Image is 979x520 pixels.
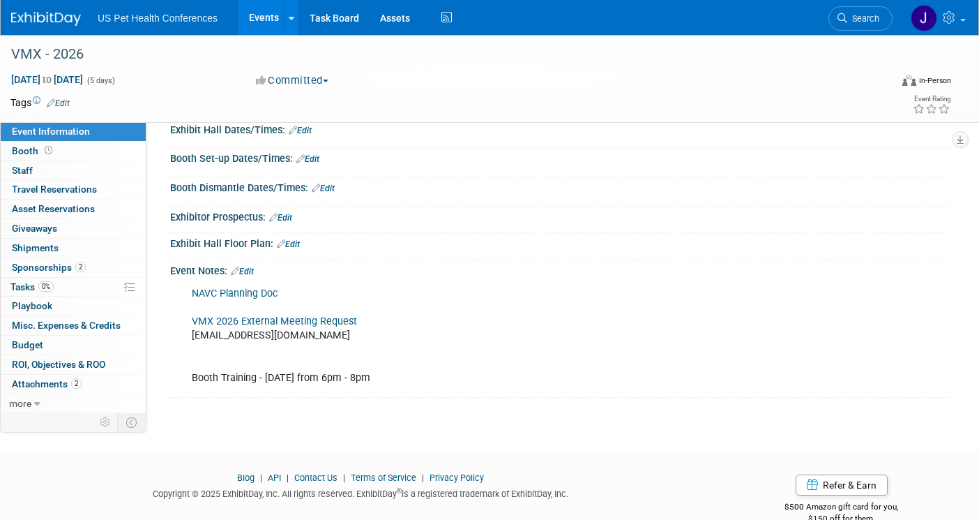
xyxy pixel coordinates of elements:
div: Event Notes: [170,260,951,278]
td: Tags [10,96,70,110]
div: VMX - 2026 [6,42,871,67]
span: | [418,473,427,483]
a: Edit [269,213,292,223]
span: 2 [75,262,86,272]
span: ROI, Objectives & ROO [12,359,105,370]
span: [DATE] [DATE] [10,73,84,86]
a: Edit [312,184,335,193]
div: Exhibit Hall Dates/Times: [170,119,951,138]
td: Toggle Event Tabs [118,413,146,431]
span: | [283,473,292,483]
a: Edit [277,239,300,249]
a: Privacy Policy [430,473,484,483]
span: 0% [38,281,54,292]
span: Travel Reservations [12,184,97,195]
img: Jessica Ocampo [911,5,937,31]
span: Staff [12,165,33,176]
a: Playbook [1,297,146,315]
div: Booth Set-up Dates/Times: [170,148,951,166]
span: Budget [12,339,43,350]
a: Attachments2 [1,375,146,394]
div: Copyright © 2025 ExhibitDay, Inc. All rights reserved. ExhibitDay is a registered trademark of Ex... [10,484,711,500]
span: Misc. Expenses & Credits [12,320,121,331]
img: ExhibitDay [11,12,81,26]
span: Search [847,13,879,24]
a: API [268,473,281,483]
td: Personalize Event Tab Strip [93,413,118,431]
a: Shipments [1,239,146,258]
a: Edit [296,154,319,164]
span: Attachments [12,378,82,389]
span: | [340,473,349,483]
span: Event Information [12,126,90,137]
span: Sponsorships [12,262,86,273]
span: (5 days) [86,76,115,85]
a: Travel Reservations [1,180,146,199]
a: Edit [231,267,254,276]
div: Exhibit Hall Floor Plan: [170,233,951,251]
a: Budget [1,336,146,355]
span: US Pet Health Conferences [98,13,218,24]
a: Search [828,6,893,31]
div: [EMAIL_ADDRESS][DOMAIN_NAME] Booth Training - [DATE] from 6pm - 8pm [182,280,800,392]
div: Event Rating [913,96,950,103]
span: Playbook [12,300,52,311]
button: Committed [251,73,334,88]
a: Event Information [1,122,146,141]
a: Booth [1,142,146,161]
a: Contact Us [294,473,337,483]
a: Staff [1,161,146,180]
a: Giveaways [1,219,146,238]
sup: ® [397,487,402,495]
a: Blog [237,473,255,483]
div: Event Format [812,73,951,94]
span: to [40,74,54,85]
span: Giveaways [12,223,57,234]
a: Edit [289,126,312,135]
span: Booth [12,145,55,156]
span: Tasks [10,281,54,292]
a: Misc. Expenses & Credits [1,316,146,335]
a: ROI, Objectives & ROO [1,355,146,374]
a: more [1,394,146,413]
img: Format-Inperson.png [902,75,916,86]
a: VMX 2026 External Meeting Request [192,315,357,327]
div: Exhibitor Prospectus: [170,207,951,225]
span: Asset Reservations [12,203,95,214]
span: Booth not reserved yet [42,145,55,156]
a: Asset Reservations [1,200,146,218]
span: Shipments [12,242,59,253]
a: Sponsorships2 [1,258,146,277]
a: Tasks0% [1,278,146,297]
a: NAVC Planning Doc [192,288,278,299]
div: In-Person [918,75,951,86]
a: Refer & Earn [796,475,888,496]
a: Terms of Service [351,473,416,483]
div: Booth Dismantle Dates/Times: [170,177,951,195]
span: | [257,473,266,483]
a: Edit [47,98,70,108]
span: 2 [71,378,82,389]
span: more [9,398,31,409]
